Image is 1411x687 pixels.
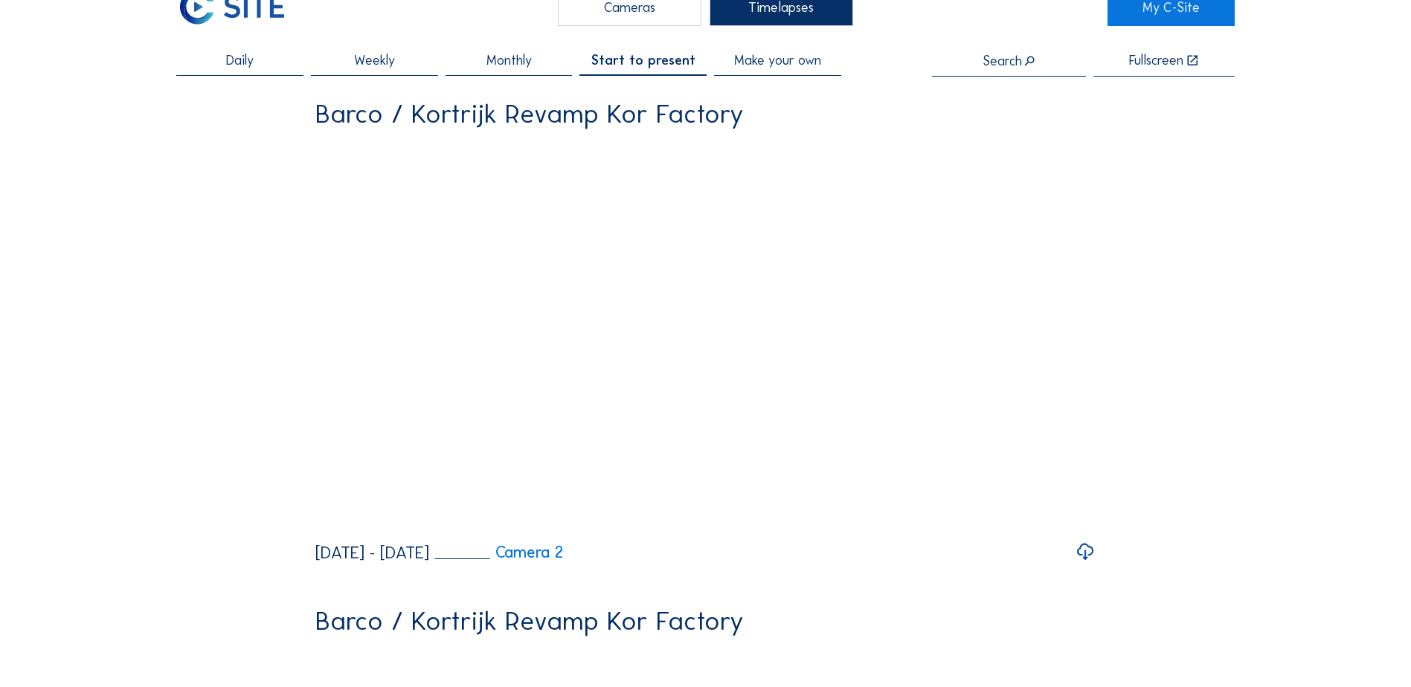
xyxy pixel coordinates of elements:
[315,100,744,127] div: Barco / Kortrijk Revamp Kor Factory
[591,54,695,67] span: Start to present
[226,54,254,67] span: Daily
[486,54,532,67] span: Monthly
[734,54,821,67] span: Make your own
[1129,54,1183,68] div: Fullscreen
[315,607,744,634] div: Barco / Kortrijk Revamp Kor Factory
[315,544,429,561] div: [DATE] - [DATE]
[354,54,395,67] span: Weekly
[435,544,564,561] a: Camera 2
[315,140,1096,530] video: Your browser does not support the video tag.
